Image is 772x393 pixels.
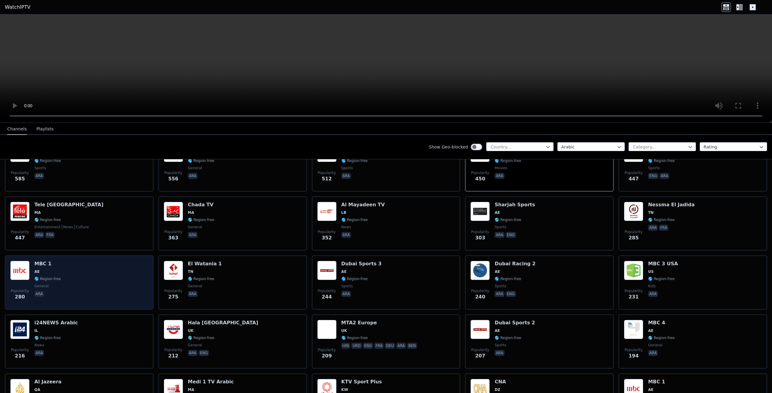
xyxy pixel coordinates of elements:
[188,276,214,281] span: 🌎 Region-free
[624,261,643,280] img: MBC 3 USA
[648,166,660,170] span: sports
[495,387,500,392] span: DZ
[495,232,504,238] p: ara
[648,173,658,179] p: eng
[34,158,61,163] span: 🌎 Region-free
[648,350,658,356] p: ara
[385,343,395,349] p: deu
[188,210,194,215] span: MA
[188,379,234,385] h6: Medi 1 TV Arabic
[495,173,504,179] p: ara
[318,348,336,352] span: Popularity
[188,350,198,356] p: ara
[495,158,521,163] span: 🌎 Region-free
[625,348,643,352] span: Popularity
[10,202,30,221] img: Tele Maroc
[318,229,336,234] span: Popularity
[660,173,669,179] p: ara
[648,379,675,385] h6: MBC 1
[351,343,362,349] p: urd
[34,225,61,229] span: entertainment
[5,4,30,11] a: WatchIPTV
[74,225,89,229] span: culture
[188,217,214,222] span: 🌎 Region-free
[11,229,29,234] span: Popularity
[34,350,44,356] p: ara
[164,261,183,280] img: El Watania 1
[164,229,182,234] span: Popularity
[495,320,535,326] h6: Dubai Sports 2
[168,352,178,360] span: 212
[188,158,214,163] span: 🌎 Region-free
[341,284,353,289] span: sports
[10,261,30,280] img: MBC 1
[495,379,521,385] h6: CNA
[322,234,332,242] span: 352
[363,343,373,349] p: eng
[341,269,346,274] span: AE
[470,202,490,221] img: Sharjah Sports
[659,225,668,231] p: fra
[317,320,337,339] img: MTA2 Europe
[188,173,198,179] p: ara
[188,284,202,289] span: general
[15,175,25,182] span: 585
[164,170,182,175] span: Popularity
[188,202,214,208] h6: Chada TV
[10,320,30,339] img: i24NEWS Arabic
[628,234,638,242] span: 285
[341,320,418,326] h6: MTA2 Europe
[34,217,61,222] span: 🌎 Region-free
[648,202,694,208] h6: Nessma El Jadida
[341,335,368,340] span: 🌎 Region-free
[317,261,337,280] img: Dubai Sports 3
[648,158,675,163] span: 🌎 Region-free
[45,232,55,238] p: fra
[648,328,653,333] span: AE
[407,343,417,349] p: ben
[34,173,44,179] p: ara
[7,123,27,135] button: Channels
[470,320,490,339] img: Dubai Sports 2
[322,293,332,301] span: 244
[628,352,638,360] span: 194
[322,175,332,182] span: 512
[495,291,504,297] p: ara
[341,261,382,267] h6: Dubai Sports 3
[34,210,41,215] span: MA
[341,343,350,349] p: hin
[188,269,193,274] span: TN
[318,170,336,175] span: Popularity
[15,352,25,360] span: 216
[471,170,489,175] span: Popularity
[34,269,40,274] span: AE
[475,352,485,360] span: 207
[188,232,198,238] p: ara
[625,170,643,175] span: Popularity
[495,210,500,215] span: AE
[317,202,337,221] img: Al Mayadeen TV
[471,229,489,234] span: Popularity
[34,343,44,348] span: news
[495,343,506,348] span: sports
[341,291,351,297] p: ara
[34,276,61,281] span: 🌎 Region-free
[34,328,38,333] span: IL
[495,350,504,356] p: ara
[648,343,662,348] span: general
[341,210,346,215] span: LB
[34,387,40,392] span: QA
[495,261,536,267] h6: Dubai Racing 2
[341,173,351,179] p: ara
[396,343,406,349] p: ara
[471,289,489,293] span: Popularity
[648,335,675,340] span: 🌎 Region-free
[188,261,222,267] h6: El Watania 1
[648,291,658,297] p: ara
[341,225,351,229] span: news
[495,217,521,222] span: 🌎 Region-free
[341,232,351,238] p: ara
[199,350,209,356] p: eng
[188,320,258,326] h6: Hala [GEOGRAPHIC_DATA]
[11,348,29,352] span: Popularity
